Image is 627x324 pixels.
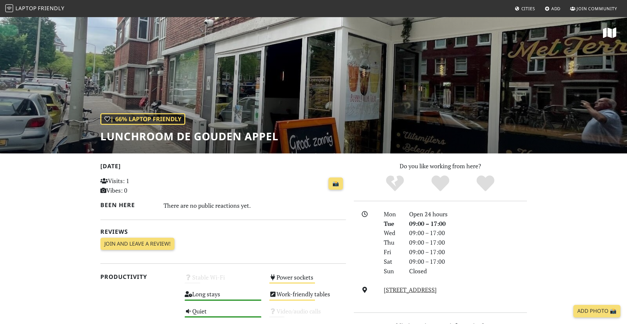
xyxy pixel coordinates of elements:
a: [STREET_ADDRESS] [384,286,437,294]
div: Yes [418,175,463,193]
h2: Reviews [100,228,346,235]
div: | 66% Laptop Friendly [100,113,185,125]
div: Video/audio calls [265,306,350,323]
div: Sat [380,257,405,266]
div: Mon [380,209,405,219]
img: LaptopFriendly [5,4,13,12]
p: Do you like working from here? [354,161,527,171]
div: 09:00 – 17:00 [405,219,531,229]
a: Join and leave a review! [100,238,174,250]
div: Fri [380,247,405,257]
div: Tue [380,219,405,229]
div: There are no public reactions yet. [164,200,346,211]
h2: Productivity [100,273,177,280]
div: 09:00 – 17:00 [405,257,531,266]
div: 09:00 – 17:00 [405,238,531,247]
h2: Been here [100,202,156,208]
div: Power sockets [265,272,350,289]
a: Add Photo 📸 [573,305,620,317]
div: Closed [405,266,531,276]
div: Long stays [181,289,265,306]
div: Wed [380,228,405,238]
a: LaptopFriendly LaptopFriendly [5,3,65,14]
span: Cities [521,6,535,12]
div: No [372,175,418,193]
span: Add [551,6,561,12]
div: Quiet [181,306,265,323]
a: Cities [512,3,538,14]
div: Definitely! [463,175,508,193]
div: Stable Wi-Fi [181,272,265,289]
div: 09:00 – 17:00 [405,228,531,238]
a: Join Community [567,3,620,14]
div: Open 24 hours [405,209,531,219]
div: Work-friendly tables [265,289,350,306]
span: Laptop [15,5,37,12]
div: 09:00 – 17:00 [405,247,531,257]
div: Sun [380,266,405,276]
p: Visits: 1 Vibes: 0 [100,176,177,195]
h1: Lunchroom de Gouden Appel [100,130,278,143]
h2: [DATE] [100,163,346,172]
span: Join Community [577,6,617,12]
span: Friendly [38,5,64,12]
div: Thu [380,238,405,247]
a: Add [542,3,563,14]
a: 📸 [328,177,343,190]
